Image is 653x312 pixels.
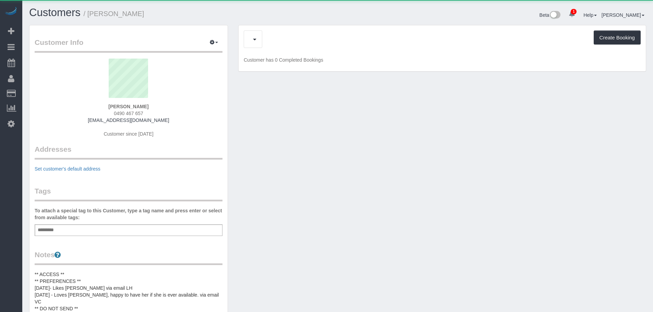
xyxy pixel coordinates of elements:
a: Beta [540,12,561,18]
a: Help [583,12,597,18]
legend: Customer Info [35,37,222,53]
p: Customer has 0 Completed Bookings [244,57,641,63]
span: 1 [571,9,577,14]
img: New interface [549,11,560,20]
small: / [PERSON_NAME] [84,10,144,17]
img: Automaid Logo [4,7,18,16]
a: Customers [29,7,81,18]
label: To attach a special tag to this Customer, type a tag name and press enter or select from availabl... [35,207,222,221]
button: Create Booking [594,30,641,45]
strong: [PERSON_NAME] [108,104,148,109]
a: [PERSON_NAME] [602,12,644,18]
a: Set customer's default address [35,166,100,172]
span: 0490 467 657 [114,111,143,116]
span: Customer since [DATE] [104,131,153,137]
a: [EMAIL_ADDRESS][DOMAIN_NAME] [88,117,169,123]
legend: Notes [35,250,222,265]
legend: Tags [35,186,222,201]
a: 1 [565,7,579,22]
